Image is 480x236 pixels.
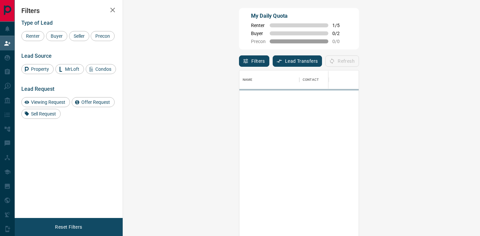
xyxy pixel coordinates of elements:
[51,221,86,233] button: Reset Filters
[69,31,89,41] div: Seller
[21,53,52,59] span: Lead Source
[29,111,58,116] span: Sell Request
[251,12,347,20] p: My Daily Quota
[273,55,322,67] button: Lead Transfers
[24,33,42,39] span: Renter
[21,109,61,119] div: Sell Request
[251,31,266,36] span: Buyer
[332,39,347,44] span: 0 / 0
[71,33,87,39] span: Seller
[251,39,266,44] span: Precon
[91,31,115,41] div: Precon
[29,99,68,105] span: Viewing Request
[21,7,116,15] h2: Filters
[21,86,54,92] span: Lead Request
[21,64,54,74] div: Property
[93,66,114,72] span: Condos
[21,97,70,107] div: Viewing Request
[243,70,253,89] div: Name
[63,66,82,72] span: MrLoft
[239,55,269,67] button: Filters
[86,64,116,74] div: Condos
[79,99,112,105] span: Offer Request
[29,66,51,72] span: Property
[299,70,353,89] div: Contact
[55,64,84,74] div: MrLoft
[48,33,65,39] span: Buyer
[93,33,112,39] span: Precon
[332,23,347,28] span: 1 / 5
[72,97,115,107] div: Offer Request
[21,20,53,26] span: Type of Lead
[332,31,347,36] span: 0 / 2
[251,23,266,28] span: Renter
[46,31,67,41] div: Buyer
[21,31,44,41] div: Renter
[303,70,319,89] div: Contact
[239,70,299,89] div: Name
